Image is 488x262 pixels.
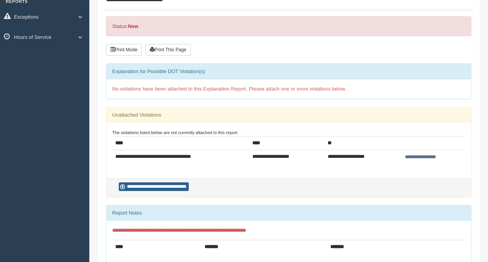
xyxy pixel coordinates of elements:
[106,64,471,79] div: Explanation for Possible DOT Violation(s)
[106,16,471,36] div: Status:
[146,44,191,56] button: Print This Page
[112,86,346,92] span: No violations have been attached to this Explanation Report. Please attach one or more violations...
[106,44,142,56] button: Print Mode
[106,107,471,123] div: Unattached Violations
[106,205,471,221] div: Report Notes
[128,23,138,29] strong: New
[112,130,238,135] small: The violations listed below are not currently attached to this report:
